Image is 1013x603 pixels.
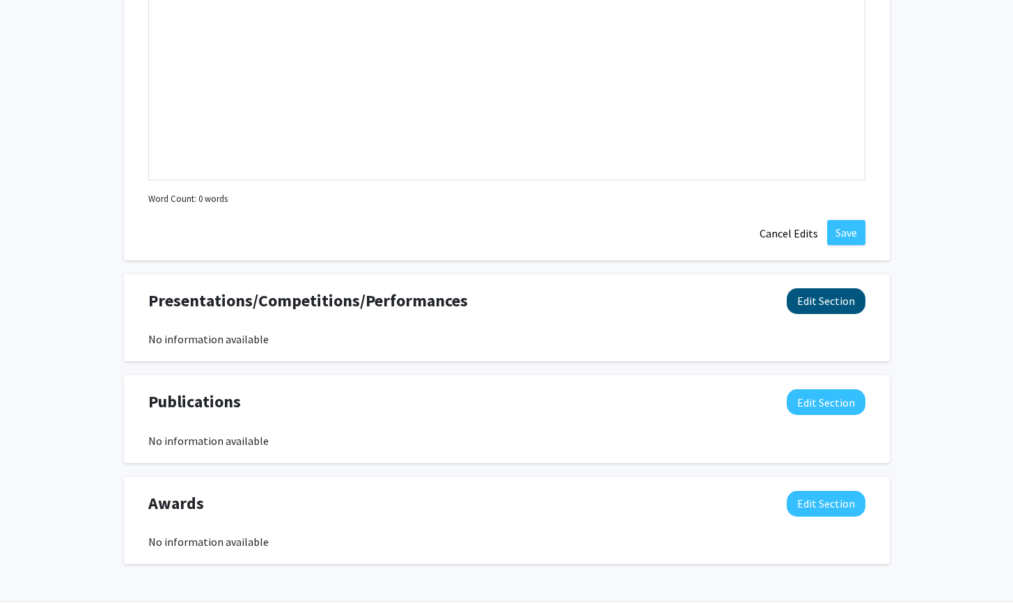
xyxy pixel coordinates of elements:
span: Presentations/Competitions/Performances [148,288,468,313]
button: Edit Presentations/Competitions/Performances [787,288,865,314]
div: No information available [148,533,865,550]
span: Publications [148,389,241,414]
button: Save [827,220,865,245]
iframe: Chat [10,540,59,593]
small: Word Count: 0 words [148,192,228,205]
span: Awards [148,491,204,516]
button: Edit Awards [787,491,865,517]
button: Cancel Edits [751,220,827,246]
div: No information available [148,432,865,449]
div: No information available [148,331,865,347]
button: Edit Publications [787,389,865,415]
